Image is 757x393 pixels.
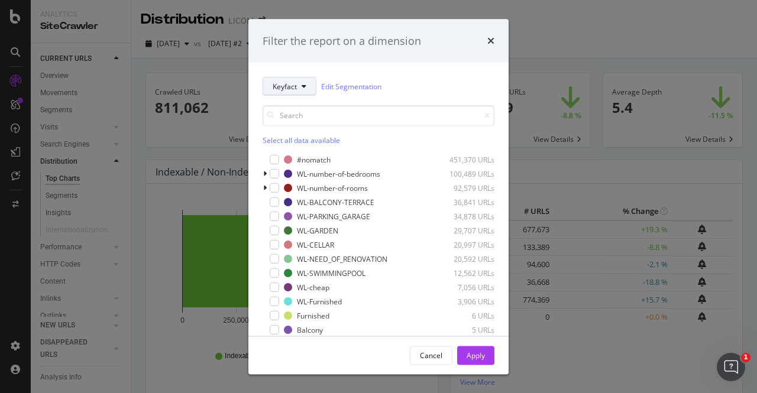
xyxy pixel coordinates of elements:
[263,105,494,126] input: Search
[436,183,494,193] div: 92,579 URLs
[297,296,342,306] div: WL-Furnished
[321,80,381,92] a: Edit Segmentation
[263,33,421,48] div: Filter the report on a dimension
[436,282,494,292] div: 7,056 URLs
[297,168,380,178] div: WL-number-of-bedrooms
[297,197,374,207] div: WL-BALCONY-TERRACE
[436,324,494,334] div: 5 URLs
[297,225,338,235] div: WL-GARDEN
[436,310,494,320] div: 6 URLs
[297,324,323,334] div: Balcony
[436,268,494,278] div: 12,562 URLs
[297,282,329,292] div: WL-cheap
[297,254,387,264] div: WL-NEED_OF_RENOVATION
[263,77,316,96] button: Keyfact
[436,254,494,264] div: 20,592 URLs
[297,154,331,164] div: #nomatch
[717,353,745,381] iframe: Intercom live chat
[297,211,370,221] div: WL-PARKING_GARAGE
[410,346,452,365] button: Cancel
[273,81,297,91] span: Keyfact
[263,135,494,145] div: Select all data available
[297,268,365,278] div: WL-SWIMMINGPOOL
[436,168,494,178] div: 100,489 URLs
[436,296,494,306] div: 3,906 URLs
[487,33,494,48] div: times
[297,239,334,249] div: WL-CELLAR
[741,353,750,362] span: 1
[297,183,368,193] div: WL-number-of-rooms
[436,154,494,164] div: 451,370 URLs
[436,239,494,249] div: 20,997 URLs
[436,211,494,221] div: 34,878 URLs
[248,19,509,374] div: modal
[436,197,494,207] div: 36,841 URLs
[457,346,494,365] button: Apply
[436,225,494,235] div: 29,707 URLs
[467,350,485,360] div: Apply
[420,350,442,360] div: Cancel
[297,310,329,320] div: Furnished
